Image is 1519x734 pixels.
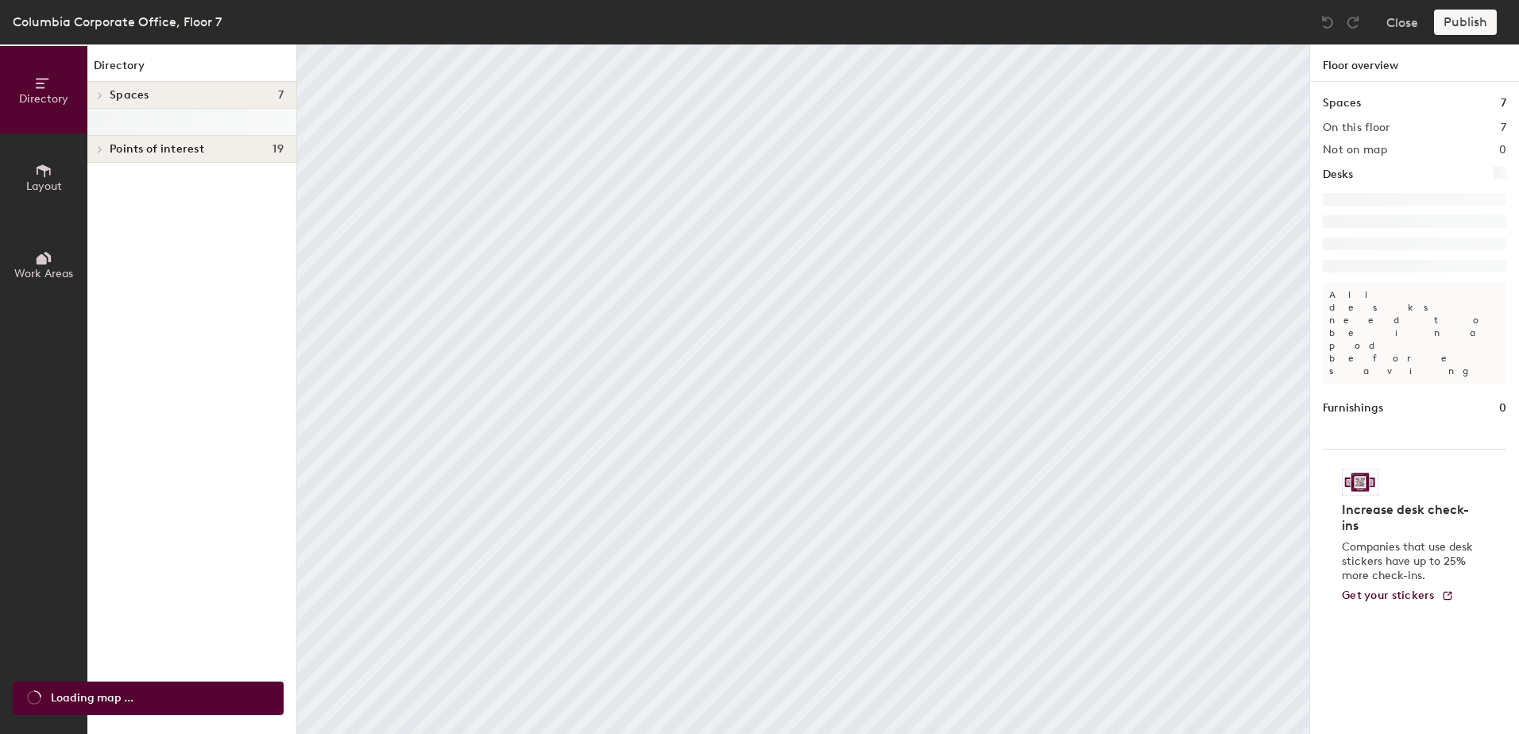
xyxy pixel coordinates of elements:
[297,44,1309,734] canvas: Map
[26,180,62,193] span: Layout
[1323,122,1390,134] h2: On this floor
[1310,44,1519,82] h1: Floor overview
[51,690,133,707] span: Loading map ...
[1499,144,1506,156] h2: 0
[1501,122,1506,134] h2: 7
[14,267,73,280] span: Work Areas
[1323,144,1387,156] h2: Not on map
[1501,95,1506,112] h1: 7
[1342,502,1478,534] h4: Increase desk check-ins
[1342,540,1478,583] p: Companies that use desk stickers have up to 25% more check-ins.
[1323,400,1383,417] h1: Furnishings
[1342,589,1435,602] span: Get your stickers
[272,143,284,156] span: 19
[1320,14,1335,30] img: Undo
[110,89,149,102] span: Spaces
[19,92,68,106] span: Directory
[110,143,204,156] span: Points of interest
[1345,14,1361,30] img: Redo
[1323,166,1353,183] h1: Desks
[1342,469,1378,496] img: Sticker logo
[1342,589,1454,603] a: Get your stickers
[13,12,222,32] div: Columbia Corporate Office, Floor 7
[278,89,284,102] span: 7
[1386,10,1418,35] button: Close
[1499,400,1506,417] h1: 0
[1323,95,1361,112] h1: Spaces
[87,57,296,82] h1: Directory
[1323,282,1506,384] p: All desks need to be in a pod before saving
